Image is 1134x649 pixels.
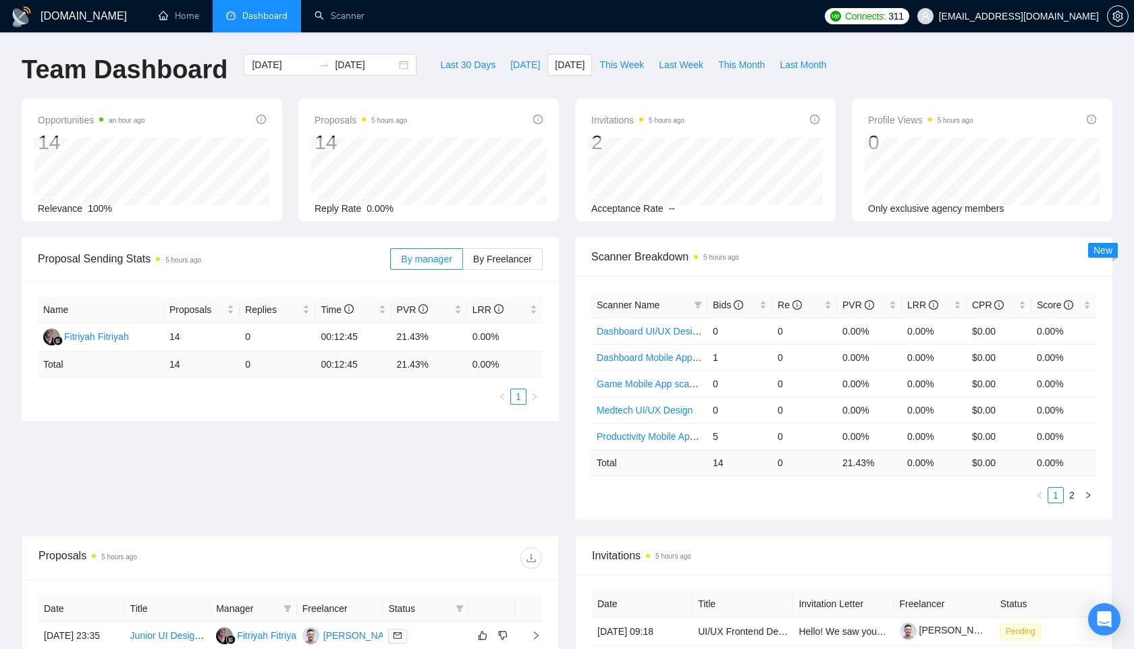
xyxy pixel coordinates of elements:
[401,254,452,264] span: By manager
[494,304,504,314] span: info-circle
[344,304,354,314] span: info-circle
[599,57,644,72] span: This Week
[649,117,684,124] time: 5 hours ago
[1107,5,1129,27] button: setting
[967,423,1031,449] td: $0.00
[1064,300,1073,310] span: info-circle
[456,604,464,613] span: filter
[101,553,137,561] time: 5 hours ago
[315,112,407,128] span: Proposals
[900,623,917,640] img: c1Nit8qjVAlHUSDBw7PlHkLqcfSMI-ExZvl0DWT59EVBMXrgTO_2VT1D5J4HGk5FKG
[533,115,543,124] span: info-circle
[1087,115,1096,124] span: info-circle
[1064,488,1079,503] a: 2
[1080,487,1096,503] button: right
[440,57,495,72] span: Last 30 Days
[321,304,353,315] span: Time
[902,423,967,449] td: 0.00%
[707,344,772,370] td: 1
[1031,423,1096,449] td: 0.00%
[1031,487,1048,503] li: Previous Page
[22,54,227,86] h1: Team Dashboard
[467,351,543,378] td: 0.00 %
[43,331,129,341] a: FFFitriyah Fitriyah
[772,449,837,476] td: 0
[38,112,145,128] span: Opportunities
[994,300,1004,310] span: info-circle
[938,117,973,124] time: 5 hours ago
[1037,300,1073,310] span: Score
[837,318,902,344] td: 0.00%
[894,591,995,617] th: Freelancer
[693,617,793,646] td: UI/UX Frontend Designer for Online Marketplace
[240,351,315,378] td: 0
[888,9,903,24] span: 311
[592,591,693,617] th: Date
[597,378,708,389] a: Game Mobile App scanner
[659,57,703,72] span: Last Week
[520,547,542,569] button: download
[242,10,288,22] span: Dashboard
[531,393,539,401] span: right
[555,57,585,72] span: [DATE]
[1031,449,1096,476] td: 0.00 %
[902,370,967,397] td: 0.00%
[391,351,467,378] td: 21.43 %
[691,295,705,315] span: filter
[1107,11,1129,22] a: setting
[837,449,902,476] td: 21.43 %
[837,397,902,423] td: 0.00%
[591,449,707,476] td: Total
[591,112,684,128] span: Invitations
[38,596,125,622] th: Date
[510,57,540,72] span: [DATE]
[902,318,967,344] td: 0.00%
[837,370,902,397] td: 0.00%
[902,344,967,370] td: 0.00%
[929,300,938,310] span: info-circle
[772,318,837,344] td: 0
[475,627,491,644] button: like
[778,300,802,310] span: Re
[510,389,526,405] li: 1
[256,115,266,124] span: info-circle
[283,604,292,613] span: filter
[521,553,541,563] span: download
[651,54,711,76] button: Last Week
[591,203,664,214] span: Acceptance Rate
[164,323,240,351] td: 14
[1000,625,1046,636] a: Pending
[845,9,886,24] span: Connects:
[315,130,407,155] div: 14
[397,304,429,315] span: PVR
[281,598,294,619] span: filter
[792,300,802,310] span: info-circle
[772,344,837,370] td: 0
[473,254,532,264] span: By Freelancer
[772,423,837,449] td: 0
[902,449,967,476] td: 0.00 %
[211,596,297,622] th: Manager
[335,57,396,72] input: End date
[1048,487,1064,503] li: 1
[707,449,772,476] td: 14
[837,423,902,449] td: 0.00%
[967,370,1031,397] td: $0.00
[245,302,300,317] span: Replies
[902,397,967,423] td: 0.00%
[1031,344,1096,370] td: 0.00%
[1031,318,1096,344] td: 0.00%
[972,300,1004,310] span: CPR
[38,547,290,569] div: Proposals
[694,301,702,309] span: filter
[467,323,543,351] td: 0.00%
[503,54,547,76] button: [DATE]
[734,300,743,310] span: info-circle
[216,627,233,644] img: FF
[526,389,543,405] button: right
[520,631,541,640] span: right
[1031,397,1096,423] td: 0.00%
[591,248,1096,265] span: Scanner Breakdown
[1088,603,1120,636] div: Open Intercom Messenger
[693,591,793,617] th: Title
